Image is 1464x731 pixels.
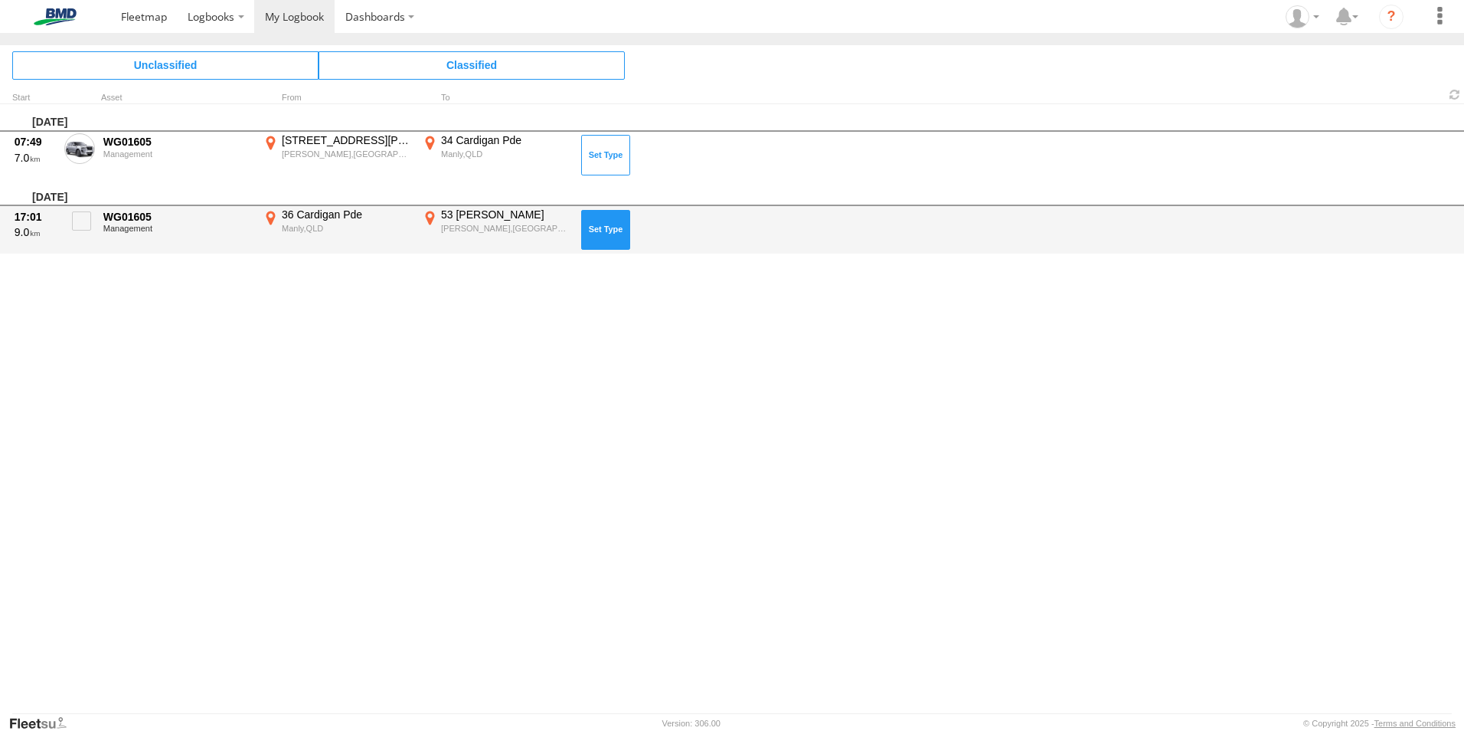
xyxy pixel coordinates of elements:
button: Click to Set [581,210,630,250]
div: Version: 306.00 [662,719,721,728]
div: Manly,QLD [282,223,411,234]
div: Manly,QLD [441,149,570,159]
label: Click to View Event Location [260,133,413,178]
div: 7.0 [15,151,56,165]
div: 36 Cardigan Pde [282,208,411,221]
a: Visit our Website [8,716,79,731]
div: 53 [PERSON_NAME] [441,208,570,221]
div: Click to Sort [12,94,58,102]
label: Click to View Event Location [420,133,573,178]
label: Click to View Event Location [260,208,413,252]
img: bmd-logo.svg [15,8,95,25]
div: [STREET_ADDRESS][PERSON_NAME] [282,133,411,147]
span: Click to view Classified Trips [319,51,625,79]
div: To [420,94,573,102]
div: Asset [101,94,254,102]
div: From [260,94,413,102]
div: 34 Cardigan Pde [441,133,570,147]
div: Management [103,224,252,233]
a: Terms and Conditions [1374,719,1456,728]
div: Brendan Hannan [1280,5,1325,28]
div: Management [103,149,252,159]
label: Click to View Event Location [420,208,573,252]
div: [PERSON_NAME],[GEOGRAPHIC_DATA] [441,223,570,234]
div: 07:49 [15,135,56,149]
div: © Copyright 2025 - [1303,719,1456,728]
span: Refresh [1446,87,1464,102]
div: 9.0 [15,225,56,239]
div: WG01605 [103,210,252,224]
div: 17:01 [15,210,56,224]
span: Click to view Unclassified Trips [12,51,319,79]
div: [PERSON_NAME],[GEOGRAPHIC_DATA] [282,149,411,159]
i: ? [1379,5,1404,29]
button: Click to Set [581,135,630,175]
div: WG01605 [103,135,252,149]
